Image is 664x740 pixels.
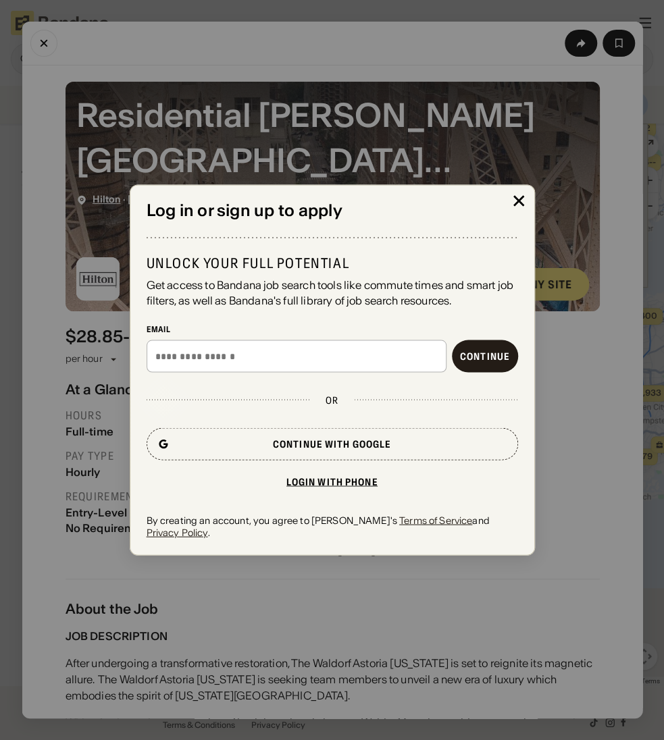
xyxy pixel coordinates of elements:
[286,477,378,486] div: Login with phone
[147,323,518,334] div: Email
[399,514,472,526] a: Terms of Service
[326,394,338,406] div: or
[273,439,391,448] div: Continue with Google
[147,514,518,538] div: By creating an account, you agree to [PERSON_NAME]'s and .
[147,255,518,272] div: Unlock your full potential
[147,526,208,538] a: Privacy Policy
[147,277,518,308] div: Get access to Bandana job search tools like commute times and smart job filters, as well as Banda...
[460,351,510,361] div: Continue
[147,201,518,221] div: Log in or sign up to apply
